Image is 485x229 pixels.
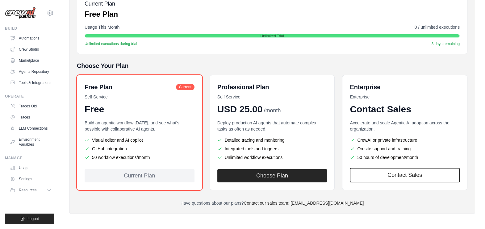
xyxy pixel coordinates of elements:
h6: Enterprise [350,83,460,91]
h6: Professional Plan [217,83,269,91]
a: Traces [7,112,54,122]
button: Resources [7,185,54,195]
span: Logout [27,216,39,221]
p: Self Service [85,94,194,100]
li: Integrated tools and triggers [217,146,327,152]
li: Detailed tracing and monitoring [217,137,327,143]
a: Settings [7,174,54,184]
p: Free Plan [85,9,118,19]
a: Tools & Integrations [7,78,54,88]
a: Contact our sales team: [EMAIL_ADDRESS][DOMAIN_NAME] [244,201,364,206]
h6: Free Plan [85,83,112,91]
div: Contact Sales [350,104,460,115]
span: 3 days remaining [432,41,460,46]
button: Choose Plan [217,169,327,182]
div: Current Plan [85,169,194,182]
span: /month [264,106,281,115]
li: Unlimited workflow executions [217,154,327,160]
div: Build [5,26,54,31]
p: Deploy production AI agents that automate complex tasks as often as needed. [217,120,327,132]
li: 50 hours of development/month [350,154,460,160]
a: Usage [7,163,54,173]
a: Marketplace [7,56,54,65]
a: Automations [7,33,54,43]
p: Enterprise [350,94,460,100]
a: Traces Old [7,101,54,111]
span: Resources [19,188,36,193]
div: Free [85,104,194,115]
a: LLM Connections [7,123,54,133]
div: Operate [5,94,54,99]
span: USD 25.00 [217,104,263,115]
li: 50 workflow executions/month [85,154,194,160]
li: CrewAI or private infrastructure [350,137,460,143]
li: Visual editor and AI copilot [85,137,194,143]
span: Usage This Month [85,24,119,30]
li: On-site support and training [350,146,460,152]
span: Current [176,84,194,90]
span: Unlimited Trial [260,34,284,39]
a: Environment Variables [7,135,54,149]
p: Self Service [217,94,327,100]
li: GitHub integration [85,146,194,152]
a: Contact Sales [350,168,460,182]
span: Unlimited executions during trial [85,41,137,46]
div: Manage [5,156,54,160]
h5: Choose Your Plan [77,61,467,70]
p: Accelerate and scale Agentic AI adoption across the organization. [350,120,460,132]
p: Build an agentic workflow [DATE], and see what's possible with collaborative AI agents. [85,120,194,132]
a: Agents Repository [7,67,54,77]
a: Crew Studio [7,44,54,54]
button: Logout [5,214,54,224]
span: 0 / unlimited executions [415,24,460,30]
img: Logo [5,7,36,19]
p: Have questions about our plans? [77,200,467,206]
